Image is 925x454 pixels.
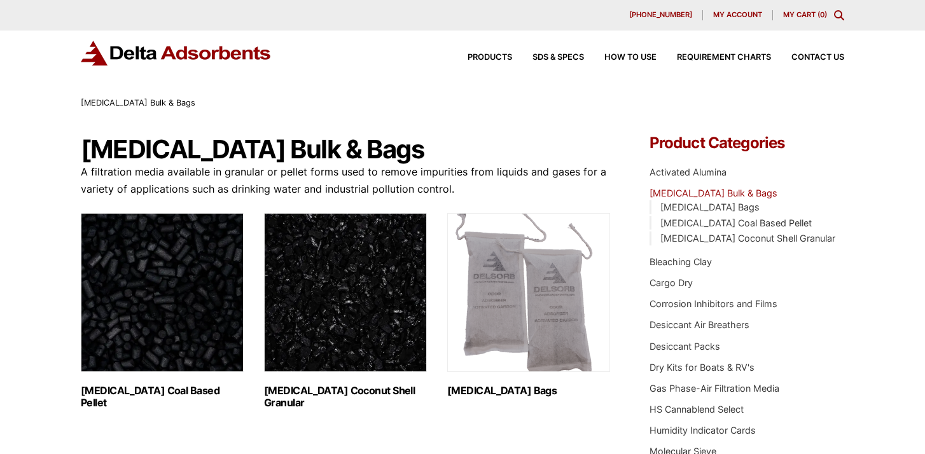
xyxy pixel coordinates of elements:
h2: [MEDICAL_DATA] Coal Based Pellet [81,385,244,409]
div: Toggle Modal Content [834,10,844,20]
a: [MEDICAL_DATA] Coconut Shell Granular [660,233,835,244]
a: Desiccant Air Breathers [650,319,749,330]
a: [PHONE_NUMBER] [619,10,703,20]
a: Bleaching Clay [650,256,712,267]
a: Products [447,53,512,62]
span: [PHONE_NUMBER] [629,11,692,18]
a: Corrosion Inhibitors and Films [650,298,777,309]
span: SDS & SPECS [532,53,584,62]
h2: [MEDICAL_DATA] Coconut Shell Granular [264,385,427,409]
p: A filtration media available in granular or pellet forms used to remove impurities from liquids a... [81,163,611,198]
h1: [MEDICAL_DATA] Bulk & Bags [81,135,611,163]
h2: [MEDICAL_DATA] Bags [447,385,610,397]
a: Dry Kits for Boats & RV's [650,362,755,373]
span: Products [468,53,512,62]
a: My Cart (0) [783,10,827,19]
a: [MEDICAL_DATA] Bulk & Bags [650,188,777,198]
span: [MEDICAL_DATA] Bulk & Bags [81,98,195,107]
a: Visit product category Activated Carbon Coal Based Pellet [81,213,244,409]
a: Gas Phase-Air Filtration Media [650,383,779,394]
a: How to Use [584,53,657,62]
a: Cargo Dry [650,277,693,288]
a: Humidity Indicator Cards [650,425,756,436]
img: Activated Carbon Coal Based Pellet [81,213,244,372]
span: Contact Us [791,53,844,62]
a: HS Cannablend Select [650,404,744,415]
a: Requirement Charts [657,53,771,62]
a: Visit product category Activated Carbon Bags [447,213,610,397]
a: SDS & SPECS [512,53,584,62]
img: Activated Carbon Coconut Shell Granular [264,213,427,372]
span: Requirement Charts [677,53,771,62]
span: How to Use [604,53,657,62]
a: My account [703,10,773,20]
span: My account [713,11,762,18]
img: Delta Adsorbents [81,41,272,65]
a: [MEDICAL_DATA] Bags [660,202,760,212]
a: Contact Us [771,53,844,62]
h4: Product Categories [650,135,844,151]
a: Visit product category Activated Carbon Coconut Shell Granular [264,213,427,409]
span: 0 [820,10,824,19]
a: Activated Alumina [650,167,727,177]
a: Desiccant Packs [650,341,720,352]
img: Activated Carbon Bags [447,213,610,372]
a: [MEDICAL_DATA] Coal Based Pellet [660,217,812,228]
